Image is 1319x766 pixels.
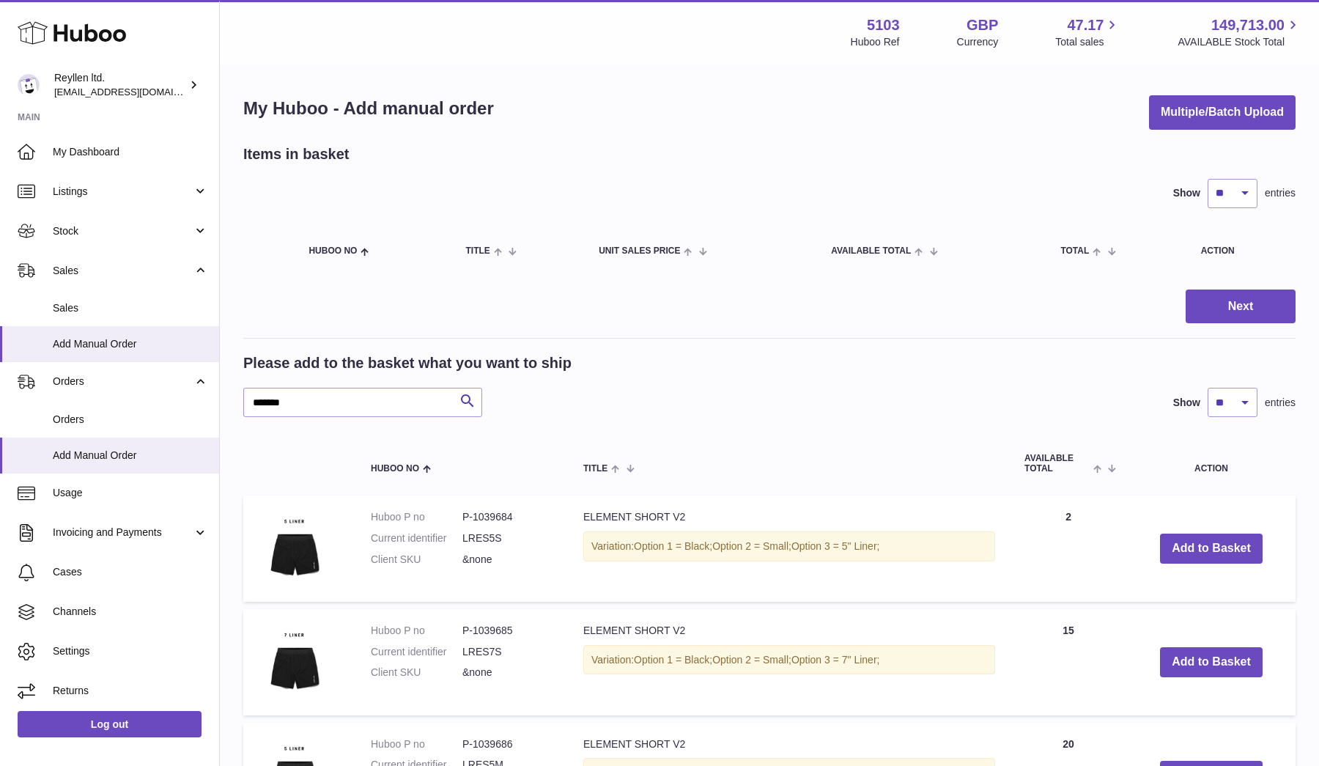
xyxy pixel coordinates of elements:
[53,684,208,698] span: Returns
[1173,186,1200,200] label: Show
[243,353,572,373] h2: Please add to the basket what you want to ship
[18,711,202,737] a: Log out
[1178,35,1301,49] span: AVAILABLE Stock Total
[243,144,350,164] h2: Items in basket
[53,605,208,619] span: Channels
[53,526,193,539] span: Invoicing and Payments
[465,246,489,256] span: Title
[53,375,193,388] span: Orders
[54,86,215,97] span: [EMAIL_ADDRESS][DOMAIN_NAME]
[1173,396,1200,410] label: Show
[1160,534,1263,564] button: Add to Basket
[308,246,357,256] span: Huboo no
[1149,95,1296,130] button: Multiple/Batch Upload
[634,540,712,552] span: Option 1 = Black;
[53,565,208,579] span: Cases
[1060,246,1089,256] span: Total
[851,35,900,49] div: Huboo Ref
[1201,246,1281,256] div: Action
[583,645,995,675] div: Variation:
[53,185,193,199] span: Listings
[462,737,554,751] dd: P-1039686
[462,531,554,545] dd: LRES5S
[462,645,554,659] dd: LRES7S
[1160,647,1263,677] button: Add to Basket
[53,264,193,278] span: Sales
[1211,15,1285,35] span: 149,713.00
[1055,35,1120,49] span: Total sales
[18,74,40,96] img: reyllen@reyllen.com
[867,15,900,35] strong: 5103
[1010,496,1127,602] td: 2
[1127,439,1296,487] th: Action
[53,644,208,658] span: Settings
[1010,609,1127,715] td: 15
[258,624,331,697] img: ELEMENT SHORT V2
[583,464,607,474] span: Title
[712,654,791,666] span: Option 2 = Small;
[53,224,193,238] span: Stock
[462,666,554,680] dd: &none
[583,531,995,561] div: Variation:
[462,624,554,638] dd: P-1039685
[53,413,208,427] span: Orders
[831,246,911,256] span: AVAILABLE Total
[791,540,880,552] span: Option 3 = 5" Liner;
[462,510,554,524] dd: P-1039684
[634,654,712,666] span: Option 1 = Black;
[1024,454,1090,473] span: AVAILABLE Total
[371,553,462,567] dt: Client SKU
[243,97,494,120] h1: My Huboo - Add manual order
[1265,186,1296,200] span: entries
[371,645,462,659] dt: Current identifier
[967,15,998,35] strong: GBP
[1067,15,1104,35] span: 47.17
[1055,15,1120,49] a: 47.17 Total sales
[569,609,1010,715] td: ELEMENT SHORT V2
[371,531,462,545] dt: Current identifier
[54,71,186,99] div: Reyllen ltd.
[957,35,999,49] div: Currency
[53,486,208,500] span: Usage
[53,337,208,351] span: Add Manual Order
[462,553,554,567] dd: &none
[371,624,462,638] dt: Huboo P no
[791,654,880,666] span: Option 3 = 7" Liner;
[258,510,331,583] img: ELEMENT SHORT V2
[599,246,680,256] span: Unit Sales Price
[712,540,791,552] span: Option 2 = Small;
[371,737,462,751] dt: Huboo P no
[371,464,419,474] span: Huboo no
[569,496,1010,602] td: ELEMENT SHORT V2
[53,449,208,463] span: Add Manual Order
[1186,290,1296,324] button: Next
[53,145,208,159] span: My Dashboard
[53,301,208,315] span: Sales
[1265,396,1296,410] span: entries
[371,510,462,524] dt: Huboo P no
[371,666,462,680] dt: Client SKU
[1178,15,1301,49] a: 149,713.00 AVAILABLE Stock Total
